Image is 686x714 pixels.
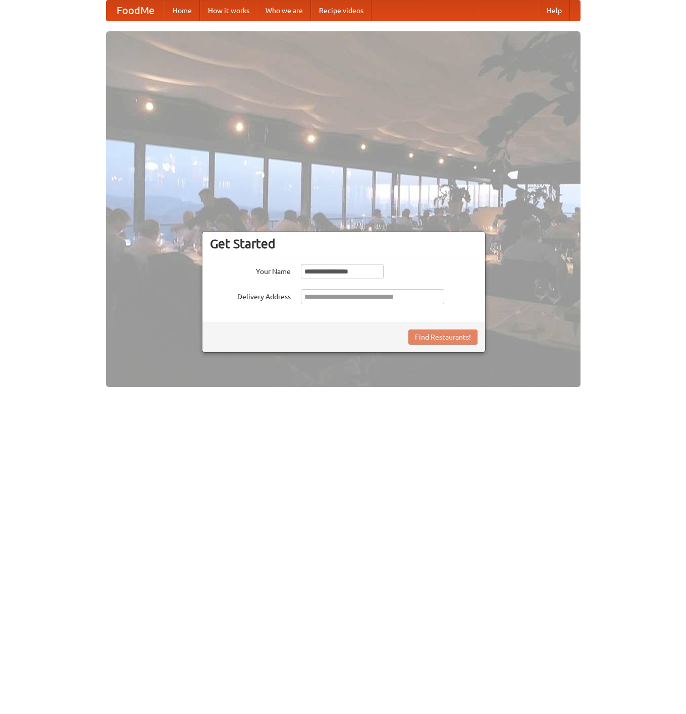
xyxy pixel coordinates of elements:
[107,1,165,21] a: FoodMe
[408,329,478,345] button: Find Restaurants!
[165,1,200,21] a: Home
[200,1,257,21] a: How it works
[539,1,570,21] a: Help
[210,264,291,277] label: Your Name
[210,289,291,302] label: Delivery Address
[257,1,311,21] a: Who we are
[311,1,372,21] a: Recipe videos
[210,236,478,251] h3: Get Started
